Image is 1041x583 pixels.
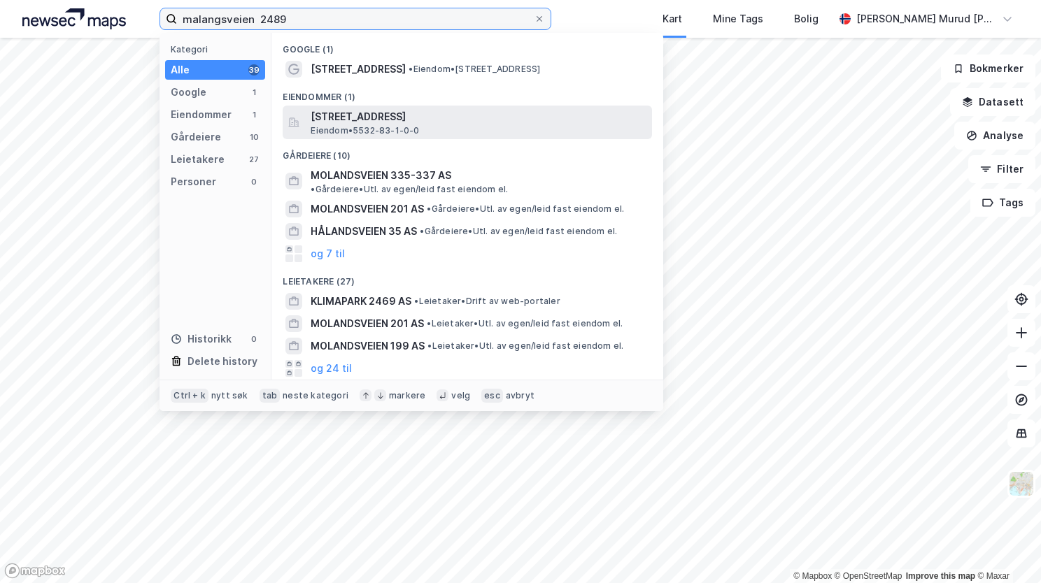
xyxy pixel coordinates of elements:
[971,516,1041,583] iframe: Chat Widget
[481,389,503,403] div: esc
[248,87,260,98] div: 1
[22,8,126,29] img: logo.a4113a55bc3d86da70a041830d287a7e.svg
[171,331,232,347] div: Historikk
[171,84,206,101] div: Google
[311,108,646,125] span: [STREET_ADDRESS]
[794,10,819,27] div: Bolig
[970,189,1035,217] button: Tags
[311,360,352,377] button: og 24 til
[906,571,975,581] a: Improve this map
[941,55,1035,82] button: Bokmerker
[506,390,534,401] div: avbryt
[311,184,508,195] span: Gårdeiere • Utl. av egen/leid fast eiendom el.
[427,318,431,329] span: •
[311,125,419,136] span: Eiendom • 5532-83-1-0-0
[248,176,260,187] div: 0
[271,265,663,290] div: Leietakere (27)
[271,139,663,164] div: Gårdeiere (10)
[409,64,540,75] span: Eiendom • [STREET_ADDRESS]
[954,122,1035,150] button: Analyse
[427,340,623,352] span: Leietaker • Utl. av egen/leid fast eiendom el.
[248,64,260,75] div: 39
[713,10,763,27] div: Mine Tags
[427,203,624,215] span: Gårdeiere • Utl. av egen/leid fast eiendom el.
[177,8,534,29] input: Søk på adresse, matrikkel, gårdeiere, leietakere eller personer
[171,173,216,190] div: Personer
[409,64,413,74] span: •
[187,353,257,370] div: Delete history
[311,167,451,184] span: MOLANDSVEIEN 335-337 AS
[211,390,248,401] div: nytt søk
[4,563,66,579] a: Mapbox homepage
[420,226,617,237] span: Gårdeiere • Utl. av egen/leid fast eiendom el.
[171,44,265,55] div: Kategori
[311,245,345,262] button: og 7 til
[311,338,425,354] span: MOLANDSVEIEN 199 AS
[248,333,260,345] div: 0
[427,203,431,214] span: •
[311,223,417,240] span: HÅLANDSVEIEN 35 AS
[248,109,260,120] div: 1
[311,293,411,310] span: KLIMAPARK 2469 AS
[311,184,315,194] span: •
[171,151,225,168] div: Leietakere
[835,571,902,581] a: OpenStreetMap
[856,10,996,27] div: [PERSON_NAME] Murud [PERSON_NAME]
[248,131,260,143] div: 10
[663,10,682,27] div: Kart
[427,340,432,351] span: •
[171,389,208,403] div: Ctrl + k
[414,296,418,306] span: •
[311,61,406,78] span: [STREET_ADDRESS]
[389,390,425,401] div: markere
[171,129,221,145] div: Gårdeiere
[260,389,281,403] div: tab
[427,318,623,329] span: Leietaker • Utl. av egen/leid fast eiendom el.
[420,226,424,236] span: •
[271,33,663,58] div: Google (1)
[414,296,560,307] span: Leietaker • Drift av web-portaler
[171,62,190,78] div: Alle
[311,201,424,217] span: MOLANDSVEIEN 201 AS
[171,106,232,123] div: Eiendommer
[283,390,348,401] div: neste kategori
[793,571,832,581] a: Mapbox
[968,155,1035,183] button: Filter
[1008,470,1035,497] img: Z
[248,154,260,165] div: 27
[950,88,1035,116] button: Datasett
[451,390,470,401] div: velg
[271,80,663,106] div: Eiendommer (1)
[311,315,424,332] span: MOLANDSVEIEN 201 AS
